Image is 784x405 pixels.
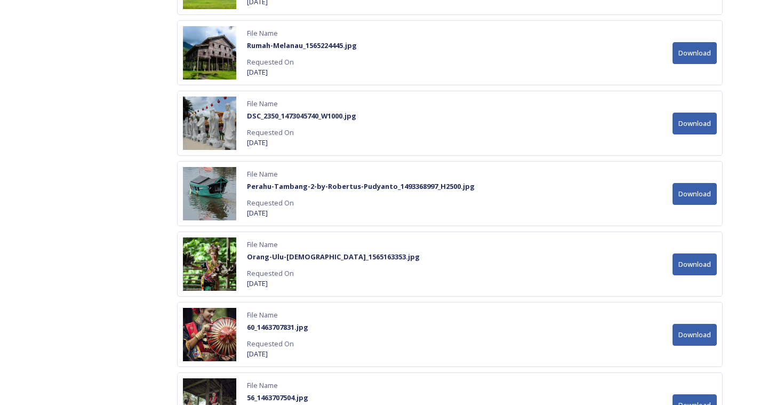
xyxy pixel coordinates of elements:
img: c487a3cb-93e3-49d0-9f6c-c80b53bed042.jpg [183,97,236,150]
img: 77466373-f2f6-402b-98e5-fdc42eb804ad.jpg [183,167,236,220]
span: File Name [247,240,420,250]
span: File Name [247,28,357,38]
span: [DATE] [247,138,356,148]
span: File Name [247,99,356,109]
strong: Orang-Ulu-[DEMOGRAPHIC_DATA]_1565163353.jpg [247,252,420,261]
button: Download [673,42,717,64]
button: Download [673,253,717,275]
span: Requested On [247,268,420,279]
strong: 60_1463707831.jpg [247,322,308,332]
strong: DSC_2350_1473045740_W1000.jpg [247,111,356,121]
span: [DATE] [247,208,475,218]
strong: Rumah-Melanau_1565224445.jpg [247,41,357,50]
span: Requested On [247,198,475,208]
span: [DATE] [247,67,357,77]
img: 3280a89d-2e24-4741-82f7-88cadce41b31.jpg [183,308,236,361]
strong: Perahu-Tambang-2-by-Robertus-Pudyanto_1493368997_H2500.jpg [247,181,475,191]
span: Requested On [247,339,308,349]
button: Download [673,324,717,346]
button: Download [673,113,717,134]
span: Requested On [247,128,356,138]
button: Download [673,183,717,205]
span: File Name [247,169,475,179]
span: File Name [247,310,308,320]
span: [DATE] [247,279,420,289]
strong: 56_1463707504.jpg [247,393,308,402]
span: File Name [247,380,308,391]
img: 93b1ef57-2ffa-43a1-9b2b-f410357db1f8.jpg [183,26,236,80]
span: Requested On [247,57,357,67]
span: [DATE] [247,349,308,359]
img: 34dcd1c6-38f7-4bec-a86b-57039b68d92e.jpg [183,237,236,291]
